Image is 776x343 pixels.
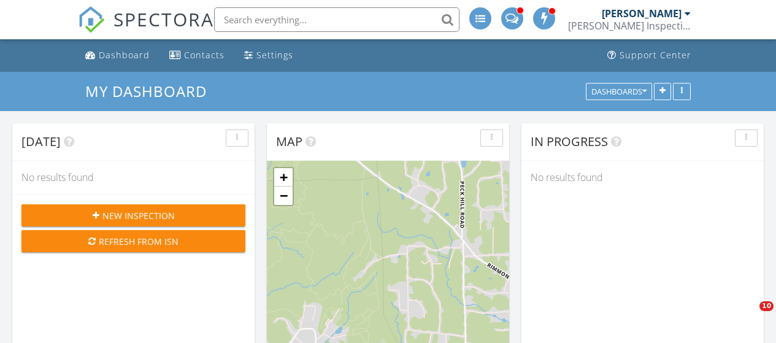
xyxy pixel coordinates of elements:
span: 10 [759,301,774,311]
a: Support Center [602,44,696,67]
div: No results found [12,161,255,194]
div: Dashboard [99,49,150,61]
img: The Best Home Inspection Software - Spectora [78,6,105,33]
div: Contacts [184,49,225,61]
a: My Dashboard [85,81,217,101]
a: Zoom in [274,168,293,187]
button: Dashboards [586,83,652,100]
input: Search everything... [214,7,459,32]
a: Settings [239,44,298,67]
span: Map [276,133,302,150]
button: Refresh from ISN [21,230,245,252]
div: [PERSON_NAME] [602,7,682,20]
div: Support Center [620,49,691,61]
div: Refresh from ISN [31,235,236,248]
span: SPECTORA [113,6,214,32]
a: SPECTORA [78,17,214,42]
a: Zoom out [274,187,293,205]
div: Dashboards [591,87,647,96]
a: Dashboard [80,44,155,67]
div: Settings [256,49,293,61]
span: [DATE] [21,133,61,150]
button: New Inspection [21,204,245,226]
div: Schaefer Inspection Service [568,20,691,32]
span: In Progress [531,133,608,150]
a: Contacts [164,44,229,67]
div: No results found [521,161,764,194]
span: New Inspection [102,209,175,222]
iframe: Intercom live chat [734,301,764,331]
